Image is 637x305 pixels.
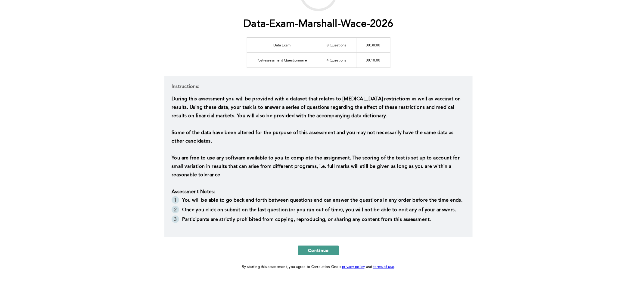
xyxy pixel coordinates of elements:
[182,217,431,222] span: Participants are strictly prohibited from copying, reproducing, or sharing any content from this ...
[298,246,339,255] button: Continue
[317,37,356,52] td: 8 Questions
[172,156,461,178] span: You are free to use any software available to you to complete the assignment. The scoring of the ...
[247,37,317,52] td: Data Exam
[342,265,365,269] a: privacy policy
[356,37,390,52] td: 00:30:00
[182,198,462,203] span: You will be able to go back and forth between questions and can answer the questions in any order...
[317,52,356,68] td: 4 Questions
[373,265,394,269] a: terms of use
[172,130,455,144] span: Some of the data have been altered for the purpose of this assessment and you may not necessarily...
[164,76,473,237] div: Instructions:
[244,18,393,30] h1: Data-Exam-Marshall-Wace-2026
[172,190,215,194] span: Assessment Notes:
[182,208,456,212] span: Once you click on submit on the last question (or you run out of time), you will not be able to e...
[242,264,395,270] div: By starting this assessment, you agree to Correlation One's and .
[247,52,317,68] td: Post-assessment Questionnaire
[172,97,462,118] span: During this assessment you will be provided with a dataset that relates to [MEDICAL_DATA] restric...
[308,247,329,253] span: Continue
[356,52,390,68] td: 00:10:00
